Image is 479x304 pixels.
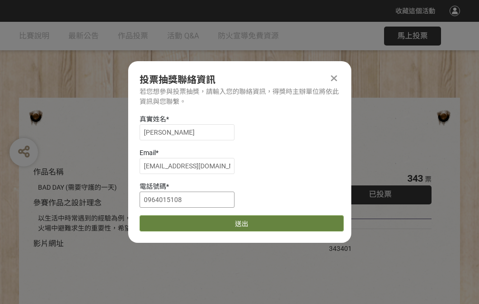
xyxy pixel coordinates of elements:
a: 防火宣導免費資源 [218,22,279,50]
button: 馬上投票 [384,27,441,46]
span: 收藏這個活動 [395,7,435,15]
span: 作品名稱 [33,167,64,176]
span: 馬上投票 [397,31,428,40]
span: Email [140,149,156,157]
span: 最新公告 [68,31,99,40]
div: 若您想參與投票抽獎，請輸入您的聯絡資訊，得獎時主辦單位將依此資訊與您聯繫。 [140,87,340,107]
span: 參賽作品之設計理念 [33,198,102,207]
span: 比賽說明 [19,31,49,40]
span: 活動 Q&A [167,31,199,40]
span: 電話號碼 [140,183,166,190]
span: 票 [425,175,432,183]
a: 活動 Q&A [167,22,199,50]
iframe: Facebook Share [354,234,402,243]
span: 343 [407,173,423,184]
a: 比賽說明 [19,22,49,50]
div: 以生活中時常遇到的經驗為例，透過對比的方式宣傳住宅用火災警報器、家庭逃生計畫及火場中避難求生的重要性，希望透過趣味的短影音讓更多人認識到更多的防火觀念。 [38,213,301,233]
a: 最新公告 [68,22,99,50]
div: 投票抽獎聯絡資訊 [140,73,340,87]
span: 作品投票 [118,31,148,40]
div: BAD DAY (需要守護的一天) [38,183,301,193]
span: 已投票 [369,190,392,199]
span: 影片網址 [33,239,64,248]
span: 真實姓名 [140,115,166,123]
a: 作品投票 [118,22,148,50]
span: 防火宣導免費資源 [218,31,279,40]
button: 送出 [140,215,344,231]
